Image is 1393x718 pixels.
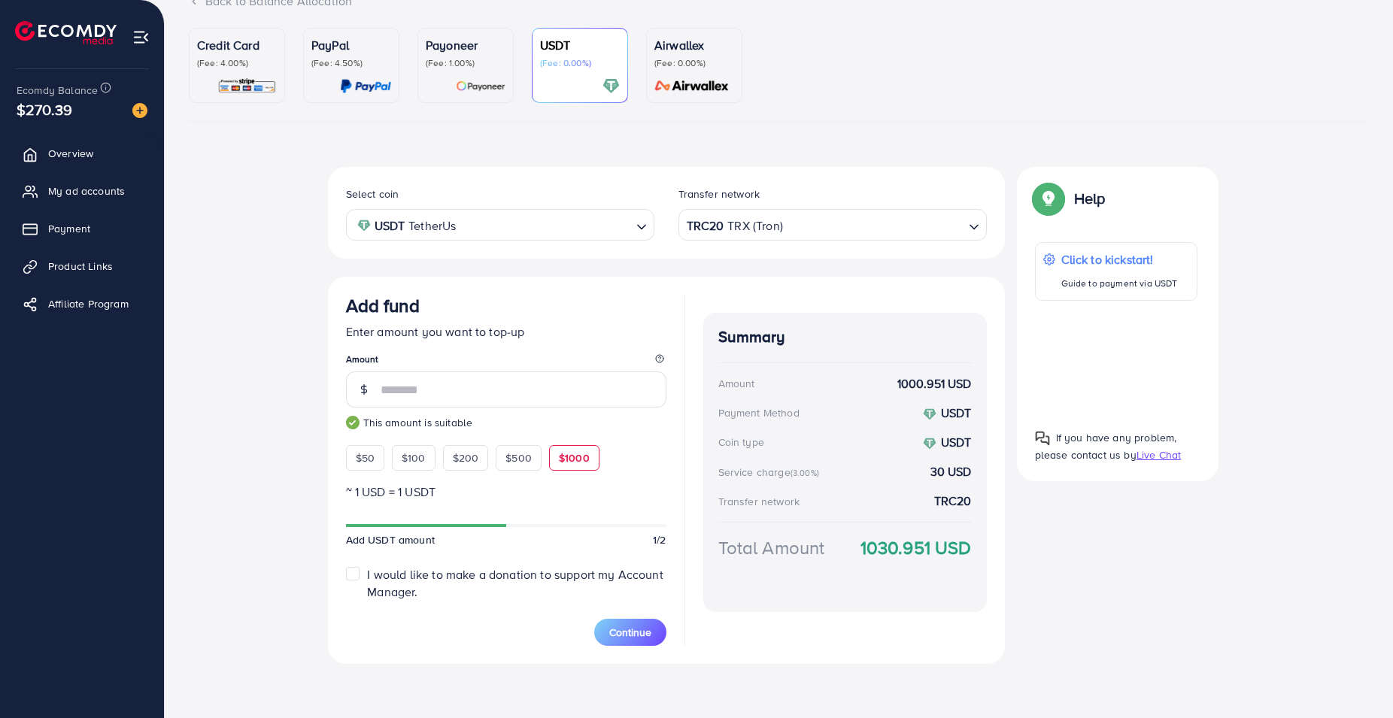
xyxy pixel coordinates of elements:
span: Affiliate Program [48,296,129,311]
label: Select coin [346,186,399,201]
span: TRX (Tron) [727,215,783,237]
p: Click to kickstart! [1061,250,1178,268]
span: $50 [356,450,375,465]
strong: USDT [375,215,405,237]
span: Payment [48,221,90,236]
p: ~ 1 USD = 1 USDT [346,483,666,501]
div: Payment Method [718,405,800,420]
span: I would like to make a donation to support my Account Manager. [367,566,663,600]
strong: USDT [941,404,972,421]
strong: USDT [941,434,972,450]
div: Search for option [346,209,654,240]
span: Ecomdy Balance [17,83,98,98]
span: 1/2 [653,532,666,547]
img: card [456,77,505,95]
span: Add USDT amount [346,532,435,547]
span: $1000 [559,450,590,465]
strong: 1000.951 USD [897,375,972,392]
p: Help [1074,189,1106,208]
p: (Fee: 0.00%) [654,57,734,69]
p: PayPal [311,36,391,54]
img: logo [15,21,117,44]
div: Search for option [678,209,987,240]
div: Coin type [718,435,764,450]
img: menu [132,29,150,46]
span: Overview [48,146,93,161]
span: $270.39 [17,98,72,120]
img: Popup guide [1035,431,1050,446]
a: Affiliate Program [11,289,153,319]
span: Live Chat [1137,447,1181,462]
span: Product Links [48,259,113,274]
span: Continue [609,625,651,640]
p: Enter amount you want to top-up [346,323,666,341]
div: Service charge [718,465,824,480]
span: $500 [505,450,532,465]
small: (3.00%) [791,467,819,479]
img: card [650,77,734,95]
span: My ad accounts [48,183,125,198]
strong: 30 USD [930,463,972,480]
p: (Fee: 4.50%) [311,57,391,69]
strong: TRC20 [934,492,972,510]
img: coin [357,219,371,232]
span: TetherUs [408,215,456,237]
h3: Add fund [346,295,420,317]
iframe: Chat [1329,650,1382,707]
a: Product Links [11,251,153,281]
a: Payment [11,214,153,244]
input: Search for option [785,214,963,237]
img: card [602,77,620,95]
small: This amount is suitable [346,415,666,430]
img: coin [923,407,936,421]
div: Transfer network [718,494,800,509]
p: USDT [540,36,620,54]
img: image [132,103,147,118]
strong: 1030.951 USD [860,535,972,561]
a: My ad accounts [11,176,153,206]
p: (Fee: 4.00%) [197,57,277,69]
strong: TRC20 [687,215,724,237]
img: card [340,77,391,95]
p: Airwallex [654,36,734,54]
p: (Fee: 1.00%) [426,57,505,69]
p: Credit Card [197,36,277,54]
div: Amount [718,376,755,391]
legend: Amount [346,353,666,371]
span: $200 [453,450,479,465]
div: Total Amount [718,535,825,561]
input: Search for option [460,214,630,237]
img: card [217,77,277,95]
span: $100 [402,450,426,465]
a: Overview [11,138,153,168]
p: (Fee: 0.00%) [540,57,620,69]
p: Guide to payment via USDT [1061,274,1178,292]
label: Transfer network [678,186,760,201]
button: Continue [594,619,666,646]
img: Popup guide [1035,185,1062,212]
img: guide [346,416,360,429]
img: coin [923,437,936,450]
h4: Summary [718,328,972,347]
p: Payoneer [426,36,505,54]
span: If you have any problem, please contact us by [1035,430,1177,462]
